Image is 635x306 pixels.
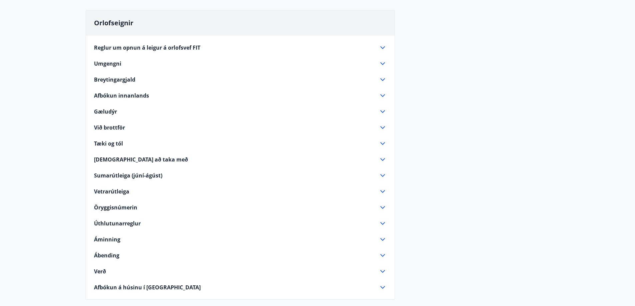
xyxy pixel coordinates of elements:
[94,251,387,259] div: Ábending
[94,140,123,147] span: Tæki og tól
[94,124,125,131] span: Við brottför
[94,44,387,52] div: Reglur um opnun á leigur á orlofsvef FIT
[94,187,387,195] div: Vetrarútleiga
[94,44,200,51] span: Reglur um opnun á leigur á orlofsvef FIT
[94,108,387,116] div: Gæludýr
[94,203,387,211] div: Öryggisnúmerin
[94,171,387,179] div: Sumarútleiga (júní-ágúst)
[94,124,387,132] div: Við brottför
[94,60,387,68] div: Umgengni
[94,220,141,227] span: Úthlutunarreglur
[94,219,387,227] div: Úthlutunarreglur
[94,204,137,211] span: Öryggisnúmerin
[94,267,387,275] div: Verð
[94,188,129,195] span: Vetrarútleiga
[94,60,121,67] span: Umgengni
[94,76,135,83] span: Breytingargjald
[94,155,387,163] div: [DEMOGRAPHIC_DATA] að taka með
[94,235,387,243] div: Áminning
[94,92,387,100] div: Afbókun innanlands
[94,76,387,84] div: Breytingargjald
[94,283,387,291] div: Afbókun á húsinu í [GEOGRAPHIC_DATA]
[94,284,201,291] span: Afbókun á húsinu í [GEOGRAPHIC_DATA]
[94,140,387,148] div: Tæki og tól
[94,268,106,275] span: Verð
[94,172,162,179] span: Sumarútleiga (júní-ágúst)
[94,236,120,243] span: Áminning
[94,18,133,27] span: Orlofseignir
[94,108,117,115] span: Gæludýr
[94,156,188,163] span: [DEMOGRAPHIC_DATA] að taka með
[94,252,119,259] span: Ábending
[94,92,149,99] span: Afbókun innanlands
